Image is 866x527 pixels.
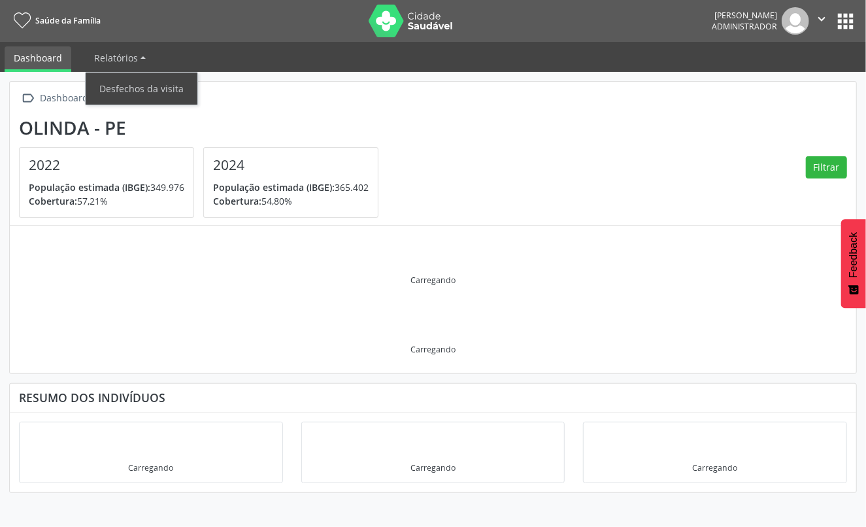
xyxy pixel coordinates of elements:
[834,10,857,33] button: apps
[712,21,777,32] span: Administrador
[38,89,91,108] div: Dashboard
[29,157,184,173] h4: 2022
[19,390,847,405] div: Resumo dos indivíduos
[19,89,38,108] i: 
[94,52,138,64] span: Relatórios
[85,46,155,69] a: Relatórios
[86,77,197,100] a: Desfechos da visita
[213,195,261,207] span: Cobertura:
[213,180,369,194] p: 365.402
[410,275,456,286] div: Carregando
[841,219,866,308] button: Feedback - Mostrar pesquisa
[85,72,198,105] ul: Relatórios
[213,194,369,208] p: 54,80%
[128,462,173,473] div: Carregando
[29,194,184,208] p: 57,21%
[213,157,369,173] h4: 2024
[712,10,777,21] div: [PERSON_NAME]
[782,7,809,35] img: img
[213,181,335,194] span: População estimada (IBGE):
[848,232,859,278] span: Feedback
[693,462,738,473] div: Carregando
[9,10,101,31] a: Saúde da Família
[19,89,91,108] a:  Dashboard
[19,117,388,139] div: Olinda - PE
[29,195,77,207] span: Cobertura:
[5,46,71,72] a: Dashboard
[814,12,829,26] i: 
[29,181,150,194] span: População estimada (IBGE):
[410,344,456,355] div: Carregando
[809,7,834,35] button: 
[29,180,184,194] p: 349.976
[35,15,101,26] span: Saúde da Família
[806,156,847,178] button: Filtrar
[410,462,456,473] div: Carregando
